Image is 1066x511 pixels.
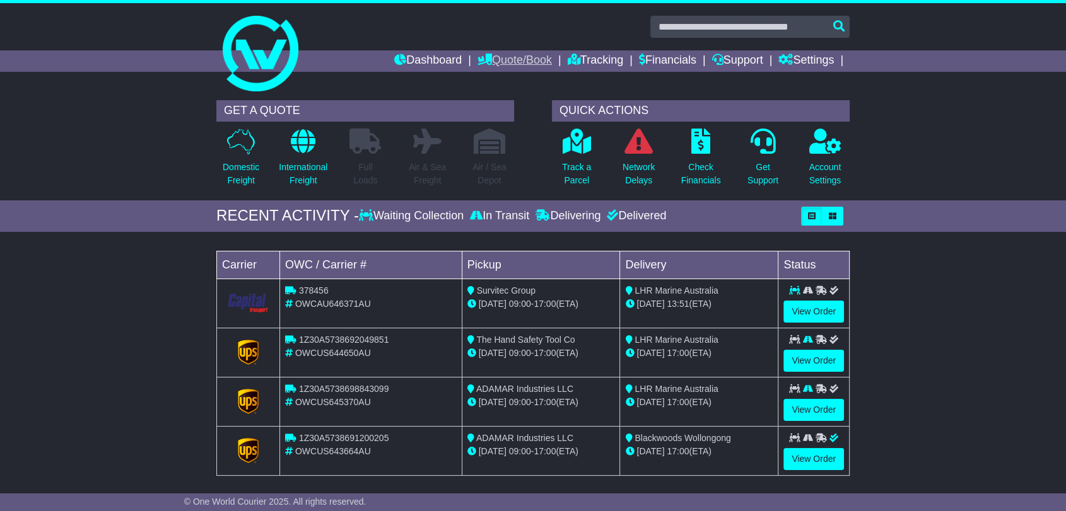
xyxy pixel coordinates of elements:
[467,396,615,409] div: - (ETA)
[280,251,462,278] td: OWC / Carrier #
[279,161,327,187] p: International Freight
[509,299,531,309] span: 09:00
[778,50,834,72] a: Settings
[635,285,718,296] span: LHR Marine Australia
[359,209,467,223] div: Waiting Collection
[184,497,366,507] span: © One World Courier 2025. All rights reserved.
[299,433,389,443] span: 1Z30A5738691200205
[467,445,615,458] div: - (ETA)
[636,299,664,309] span: [DATE]
[622,128,655,194] a: NetworkDelays
[639,50,696,72] a: Financials
[534,397,556,407] span: 17:00
[394,50,462,72] a: Dashboard
[349,161,381,187] p: Full Loads
[295,299,371,309] span: OWCAU646371AU
[467,297,615,311] div: - (ETA)
[667,348,689,358] span: 17:00
[479,348,507,358] span: [DATE]
[562,161,591,187] p: Track a Parcel
[667,397,689,407] span: 17:00
[295,446,371,456] span: OWCUS643664AU
[225,291,272,315] img: CapitalTransport.png
[809,128,842,194] a: AccountSettings
[532,209,604,223] div: Delivering
[299,384,389,394] span: 1Z30A5738698843099
[509,348,531,358] span: 09:00
[477,50,552,72] a: Quote/Book
[223,161,259,187] p: Domestic Freight
[681,161,721,187] p: Check Financials
[238,438,259,463] img: GetCarrierServiceLogo
[809,161,841,187] p: Account Settings
[681,128,722,194] a: CheckFinancials
[783,350,844,372] a: View Order
[636,397,664,407] span: [DATE]
[778,251,850,278] td: Status
[295,348,371,358] span: OWCUS644650AU
[217,251,280,278] td: Carrier
[623,161,655,187] p: Network Delays
[238,389,259,414] img: GetCarrierServiceLogo
[534,446,556,456] span: 17:00
[534,348,556,358] span: 17:00
[222,128,260,194] a: DomesticFreight
[477,285,536,296] span: Survitec Group
[476,433,573,443] span: ADAMAR Industries LLC
[667,299,689,309] span: 13:51
[534,299,556,309] span: 17:00
[625,347,773,360] div: (ETA)
[238,340,259,365] img: GetCarrierServiceLogo
[747,128,779,194] a: GetSupport
[216,207,359,225] div: RECENT ACTIVITY -
[476,335,575,345] span: The Hand Safety Tool Co
[568,50,623,72] a: Tracking
[509,446,531,456] span: 09:00
[783,448,844,470] a: View Order
[509,397,531,407] span: 09:00
[783,301,844,323] a: View Order
[409,161,446,187] p: Air & Sea Freight
[299,285,329,296] span: 378456
[479,299,507,309] span: [DATE]
[476,384,573,394] span: ADAMAR Industries LLC
[783,399,844,421] a: View Order
[216,100,514,122] div: GET A QUOTE
[479,446,507,456] span: [DATE]
[667,446,689,456] span: 17:00
[278,128,328,194] a: InternationalFreight
[636,348,664,358] span: [DATE]
[635,433,730,443] span: Blackwoods Wollongong
[625,396,773,409] div: (ETA)
[472,161,507,187] p: Air / Sea Depot
[299,335,389,345] span: 1Z30A5738692049851
[295,397,371,407] span: OWCUS645370AU
[467,209,532,223] div: In Transit
[552,100,850,122] div: QUICK ACTIONS
[625,445,773,458] div: (ETA)
[462,251,620,278] td: Pickup
[635,384,718,394] span: LHR Marine Australia
[479,397,507,407] span: [DATE]
[604,209,666,223] div: Delivered
[620,251,778,278] td: Delivery
[747,161,778,187] p: Get Support
[467,347,615,360] div: - (ETA)
[636,446,664,456] span: [DATE]
[712,50,763,72] a: Support
[561,128,592,194] a: Track aParcel
[635,335,718,345] span: LHR Marine Australia
[625,297,773,311] div: (ETA)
